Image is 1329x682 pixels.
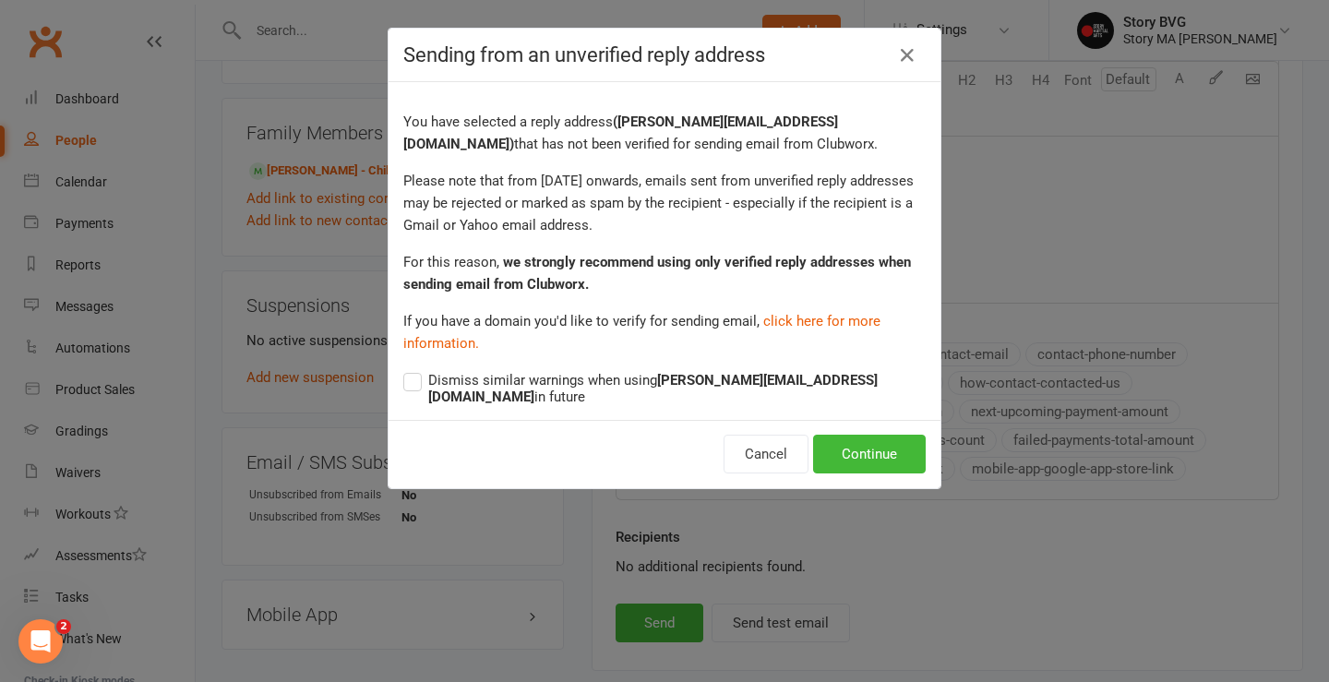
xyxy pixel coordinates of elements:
[813,435,926,473] button: Continue
[428,369,926,405] span: Dismiss similar warnings when using in future
[428,372,878,405] strong: [PERSON_NAME][EMAIL_ADDRESS][DOMAIN_NAME]
[56,619,71,634] span: 2
[403,251,926,295] p: For this reason,
[403,111,926,155] p: You have selected a reply address that has not been verified for sending email from Clubworx.
[892,41,922,70] a: Close
[18,619,63,664] iframe: Intercom live chat
[403,114,838,152] strong: ( [PERSON_NAME][EMAIL_ADDRESS][DOMAIN_NAME] )
[403,170,926,236] p: Please note that from [DATE] onwards, emails sent from unverified reply addresses may be rejected...
[403,254,911,293] strong: we strongly recommend using only verified reply addresses when sending email from Clubworx.
[403,43,926,66] h4: Sending from an unverified reply address
[403,310,926,354] p: If you have a domain you'd like to verify for sending email,
[724,435,808,473] button: Cancel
